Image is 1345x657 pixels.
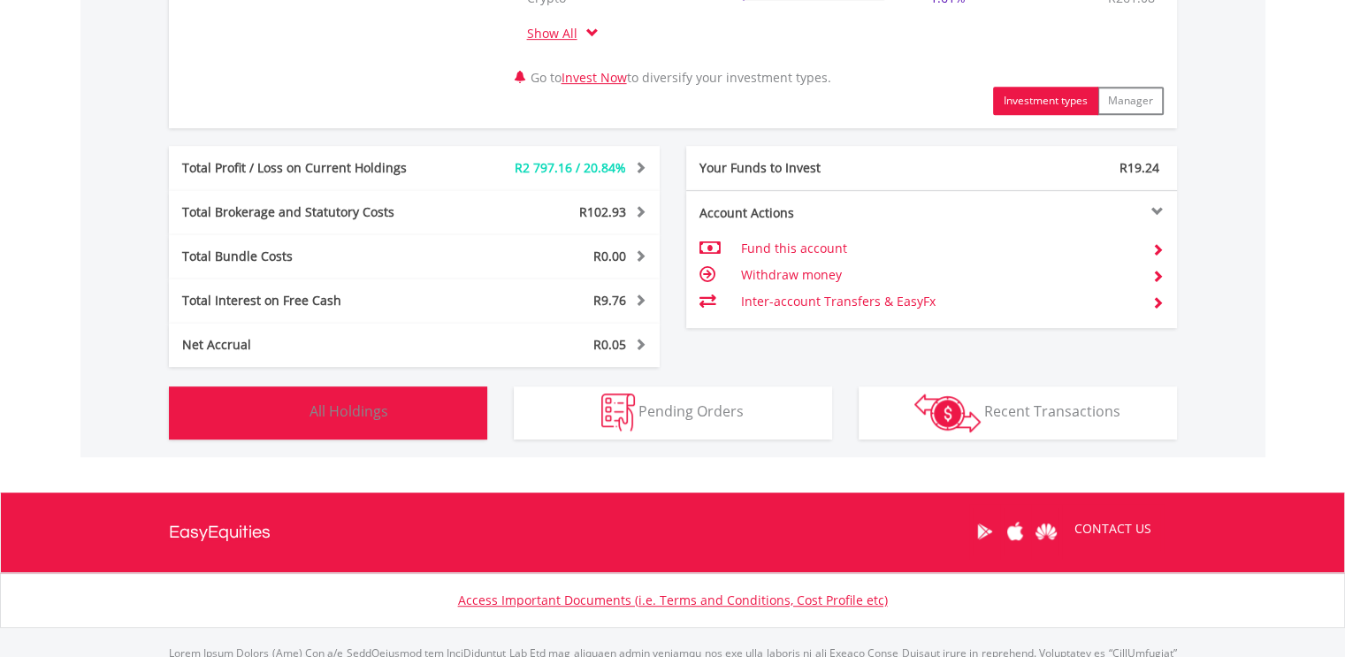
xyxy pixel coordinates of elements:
[969,504,1000,559] a: Google Play
[458,592,888,608] a: Access Important Documents (i.e. Terms and Conditions, Cost Profile etc)
[593,248,626,264] span: R0.00
[1120,159,1159,176] span: R19.24
[169,203,455,221] div: Total Brokerage and Statutory Costs
[169,292,455,309] div: Total Interest on Free Cash
[514,386,832,439] button: Pending Orders
[515,159,626,176] span: R2 797.16 / 20.84%
[169,493,271,572] a: EasyEquities
[169,336,455,354] div: Net Accrual
[268,393,306,432] img: holdings-wht.png
[859,386,1177,439] button: Recent Transactions
[740,262,1137,288] td: Withdraw money
[914,393,981,432] img: transactions-zar-wht.png
[984,401,1120,421] span: Recent Transactions
[169,159,455,177] div: Total Profit / Loss on Current Holdings
[638,401,744,421] span: Pending Orders
[740,288,1137,315] td: Inter-account Transfers & EasyFx
[593,336,626,353] span: R0.05
[1000,504,1031,559] a: Apple
[740,235,1137,262] td: Fund this account
[1062,504,1164,554] a: CONTACT US
[527,25,586,42] a: Show All
[1031,504,1062,559] a: Huawei
[601,393,635,432] img: pending_instructions-wht.png
[310,401,388,421] span: All Holdings
[169,248,455,265] div: Total Bundle Costs
[593,292,626,309] span: R9.76
[686,204,932,222] div: Account Actions
[993,87,1098,115] button: Investment types
[686,159,932,177] div: Your Funds to Invest
[1097,87,1164,115] button: Manager
[169,386,487,439] button: All Holdings
[579,203,626,220] span: R102.93
[562,69,627,86] a: Invest Now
